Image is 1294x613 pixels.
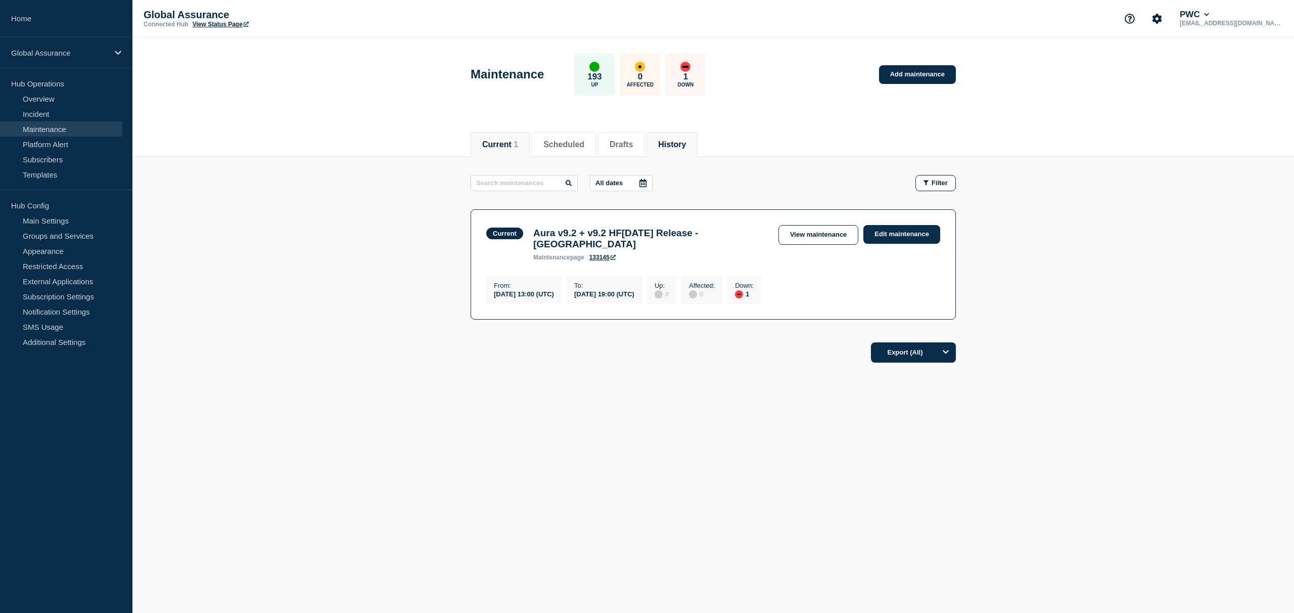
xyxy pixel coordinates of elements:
[1146,8,1168,29] button: Account settings
[610,140,633,149] button: Drafts
[1119,8,1140,29] button: Support
[778,225,858,245] a: View maintenance
[655,290,663,298] div: disabled
[493,230,517,237] div: Current
[595,179,623,187] p: All dates
[680,62,690,72] div: down
[144,21,189,28] p: Connected Hub
[627,82,654,87] p: Affected
[689,282,715,289] p: Affected :
[482,140,518,149] button: Current 1
[589,62,599,72] div: up
[1178,20,1283,27] p: [EMAIL_ADDRESS][DOMAIN_NAME]
[879,65,956,84] a: Add maintenance
[11,49,108,57] p: Global Assurance
[533,254,584,261] p: page
[574,289,634,298] div: [DATE] 19:00 (UTC)
[735,290,743,298] div: down
[689,290,697,298] div: disabled
[635,62,645,72] div: affected
[574,282,634,289] p: To :
[932,179,948,187] span: Filter
[590,175,653,191] button: All dates
[533,228,768,250] h3: Aura v9.2 + v9.2 HF[DATE] Release - [GEOGRAPHIC_DATA]
[678,82,694,87] p: Down
[689,289,715,298] div: 0
[936,342,956,363] button: Options
[144,9,346,21] p: Global Assurance
[494,289,554,298] div: [DATE] 13:00 (UTC)
[683,72,688,82] p: 1
[471,175,578,191] input: Search maintenances
[655,289,669,298] div: 0
[514,140,518,149] span: 1
[533,254,570,261] span: maintenance
[589,254,616,261] a: 133145
[471,67,544,81] h1: Maintenance
[658,140,686,149] button: History
[735,289,754,298] div: 1
[494,282,554,289] p: From :
[543,140,584,149] button: Scheduled
[735,282,754,289] p: Down :
[193,21,249,28] a: View Status Page
[1178,10,1211,20] button: PWC
[638,72,642,82] p: 0
[863,225,940,244] a: Edit maintenance
[591,82,598,87] p: Up
[655,282,669,289] p: Up :
[915,175,956,191] button: Filter
[871,342,956,363] button: Export (All)
[587,72,602,82] p: 193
